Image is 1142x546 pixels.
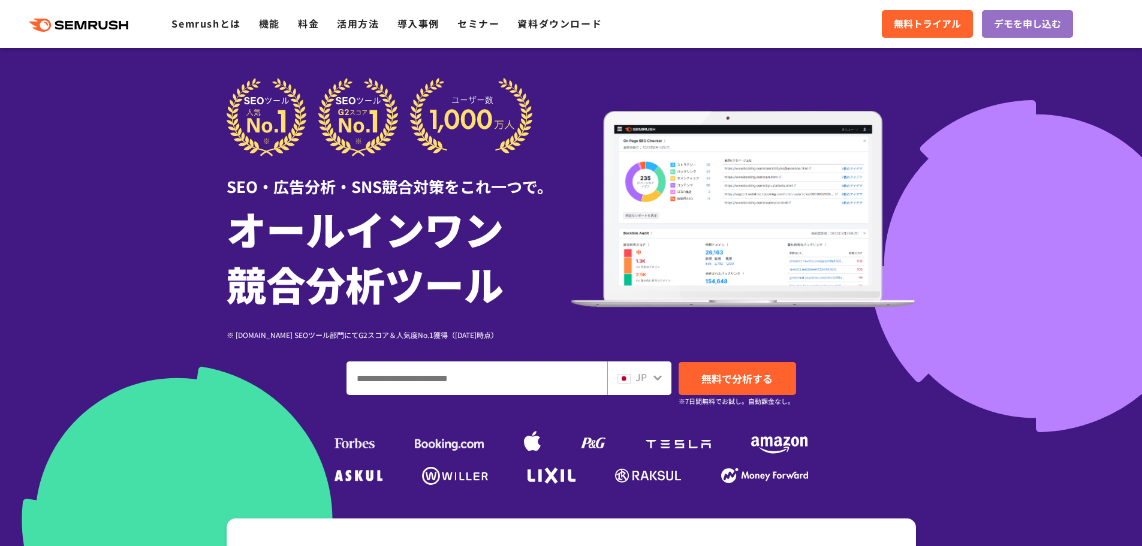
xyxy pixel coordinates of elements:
[397,16,439,31] a: 導入事例
[894,16,961,32] span: 無料トライアル
[227,156,571,198] div: SEO・広告分析・SNS競合対策をこれ一つで。
[227,201,571,311] h1: オールインワン 競合分析ツール
[457,16,499,31] a: セミナー
[994,16,1061,32] span: デモを申し込む
[679,362,796,395] a: 無料で分析する
[337,16,379,31] a: 活用方法
[679,396,794,407] small: ※7日間無料でお試し。自動課金なし。
[347,362,607,394] input: ドメイン、キーワードまたはURLを入力してください
[298,16,319,31] a: 料金
[517,16,602,31] a: 資料ダウンロード
[701,371,773,386] span: 無料で分析する
[882,10,973,38] a: 無料トライアル
[227,329,571,340] div: ※ [DOMAIN_NAME] SEOツール部門にてG2スコア＆人気度No.1獲得（[DATE]時点）
[259,16,280,31] a: 機能
[171,16,240,31] a: Semrushとは
[982,10,1073,38] a: デモを申し込む
[635,370,647,384] span: JP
